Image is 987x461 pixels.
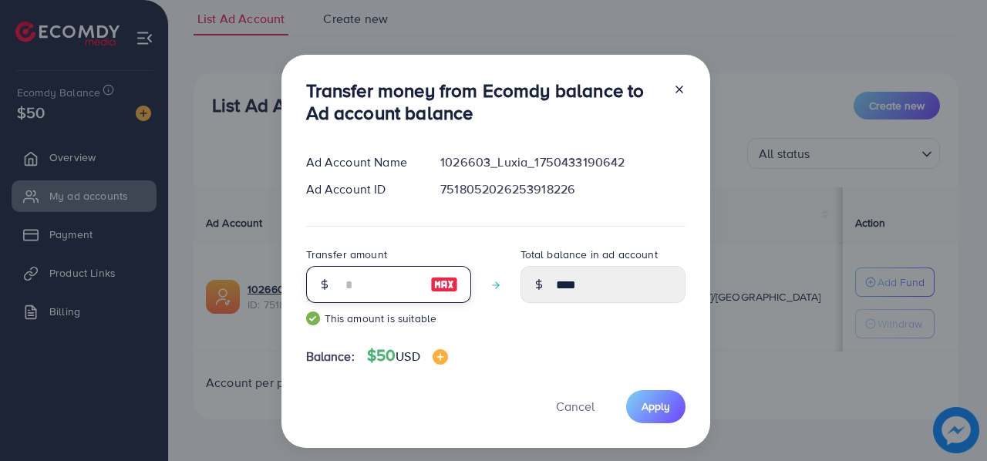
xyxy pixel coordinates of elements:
span: Cancel [556,398,595,415]
div: Ad Account ID [294,180,429,198]
span: Apply [642,399,670,414]
span: USD [396,348,419,365]
h3: Transfer money from Ecomdy balance to Ad account balance [306,79,661,124]
img: guide [306,311,320,325]
div: 7518052026253918226 [428,180,697,198]
div: 1026603_Luxia_1750433190642 [428,153,697,171]
div: Ad Account Name [294,153,429,171]
button: Apply [626,390,686,423]
img: image [433,349,448,365]
label: Transfer amount [306,247,387,262]
button: Cancel [537,390,614,423]
h4: $50 [367,346,448,365]
small: This amount is suitable [306,311,471,326]
label: Total balance in ad account [520,247,658,262]
span: Balance: [306,348,355,365]
img: image [430,275,458,294]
